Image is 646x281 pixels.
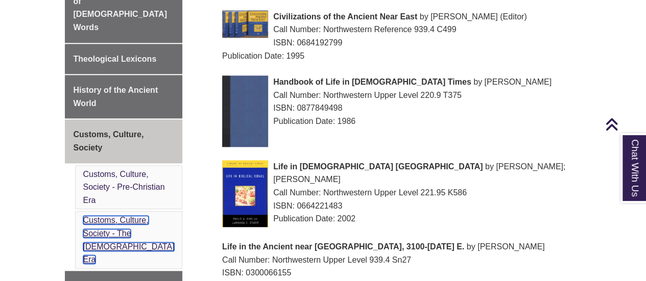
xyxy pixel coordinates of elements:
[83,216,175,264] a: Customs, Culture, Society - The [DEMOGRAPHIC_DATA] Era
[430,12,527,21] span: [PERSON_NAME] (Editor)
[222,89,573,102] div: Call Number: Northwestern Upper Level 220.9 T375
[485,162,494,171] span: by
[273,12,417,21] span: Civilizations of the Ancient Near East
[65,44,183,74] a: Theological Lexicons
[222,242,464,251] span: Life in the Ancient near [GEOGRAPHIC_DATA], 3100-[DATE] E.
[65,75,183,118] a: History of the Ancient World
[222,101,573,115] div: ISBN: 0877849498
[473,78,482,86] span: by
[222,253,573,267] div: Call Number: Northwestern Upper Level 939.4 Sn27
[273,162,483,171] span: Life in [DEMOGRAPHIC_DATA] [GEOGRAPHIC_DATA]
[83,170,165,205] a: Customs, Culture, Society - Pre-Christian Era
[74,55,157,63] span: Theological Lexicons
[222,36,573,49] div: ISBN: 0684192799
[222,115,573,128] div: Publication Date: 1986
[484,78,552,86] span: [PERSON_NAME]
[74,130,144,152] span: Customs, Culture, Society
[605,117,643,131] a: Back to Top
[222,266,573,279] div: ISBN: 0300066155
[467,242,475,251] span: by
[222,199,573,213] div: ISBN: 0664221483
[222,186,573,199] div: Call Number: Northwestern Upper Level 221.95 K586
[74,86,158,108] span: History of the Ancient World
[420,12,428,21] span: by
[477,242,545,251] span: [PERSON_NAME]
[65,119,183,163] a: Customs, Culture, Society
[222,49,573,63] div: Publication Date: 1995
[222,23,573,36] div: Call Number: Northwestern Reference 939.4 C499
[273,78,471,86] span: Handbook of Life in [DEMOGRAPHIC_DATA] Times
[222,212,573,225] div: Publication Date: 2002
